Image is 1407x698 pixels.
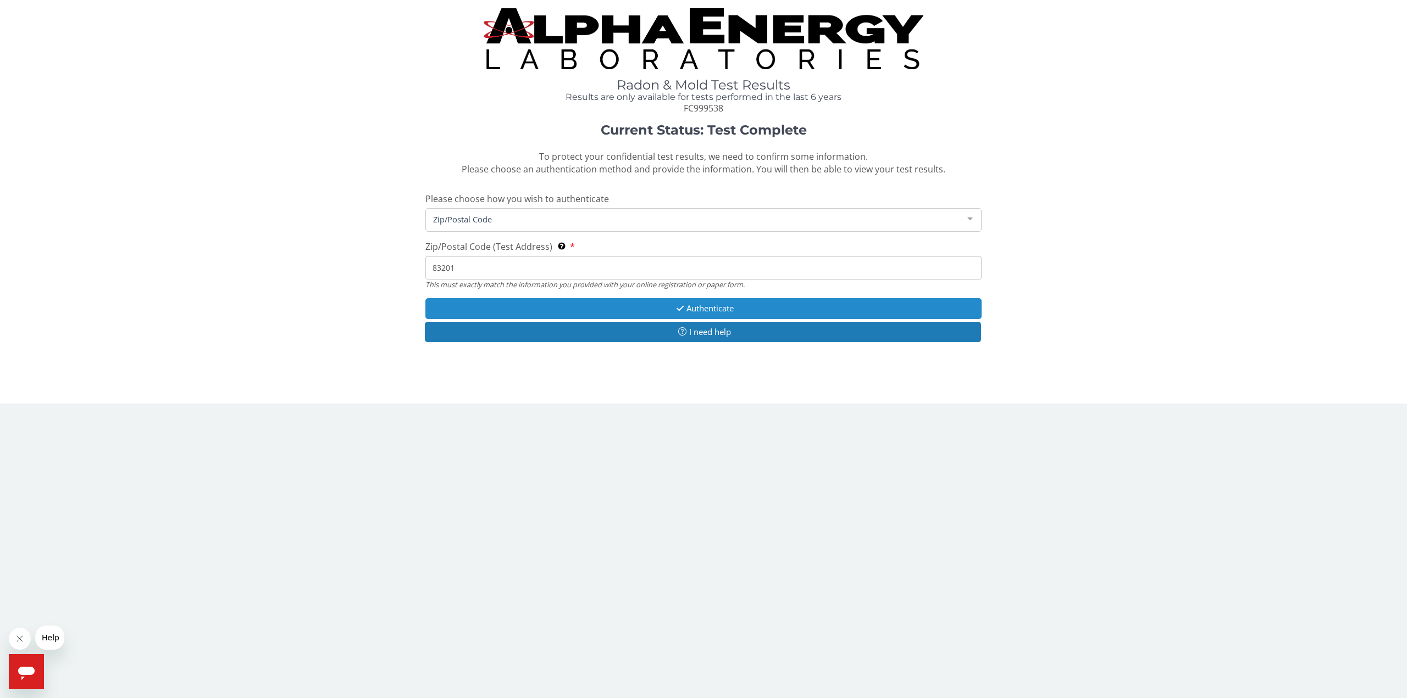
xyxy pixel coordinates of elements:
span: To protect your confidential test results, we need to confirm some information. Please choose an ... [462,150,945,175]
span: Zip/Postal Code (Test Address) [425,241,552,253]
img: TightCrop.jpg [484,8,923,69]
button: Authenticate [425,298,982,319]
span: Zip/Postal Code [430,213,959,225]
div: This must exactly match the information you provided with your online registration or paper form. [425,280,982,289]
h1: Radon & Mold Test Results [425,78,982,92]
span: Please choose how you wish to authenticate [425,193,609,205]
span: FC999538 [684,102,723,114]
h4: Results are only available for tests performed in the last 6 years [425,92,982,102]
strong: Current Status: Test Complete [601,122,807,138]
iframe: Message from company [35,626,64,650]
iframe: Button to launch messaging window [9,654,44,689]
iframe: Close message [9,628,31,650]
button: I need help [425,322,981,342]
